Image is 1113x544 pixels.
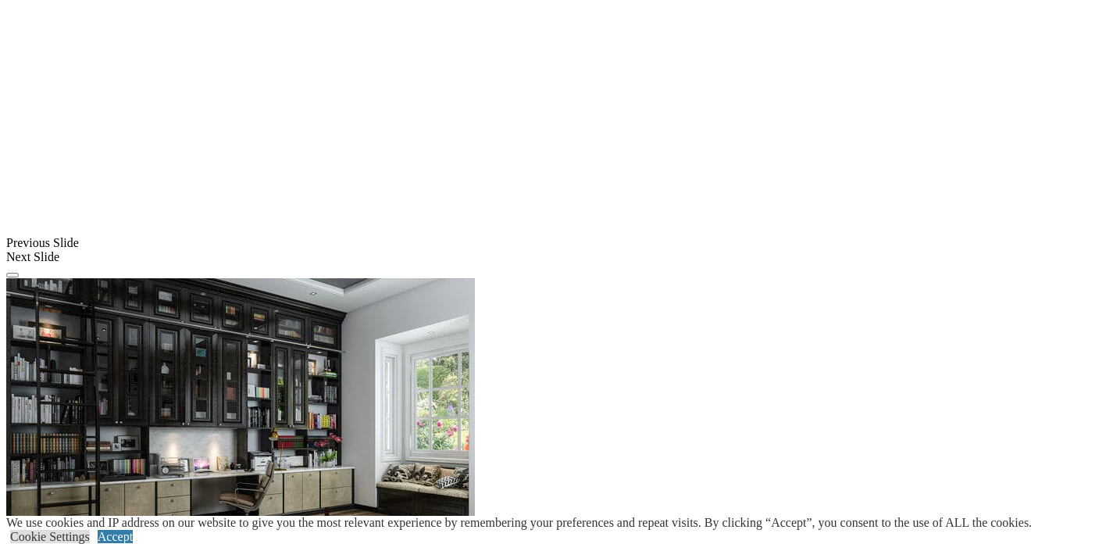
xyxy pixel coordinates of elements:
div: Next Slide [6,250,1107,264]
div: We use cookies and IP address on our website to give you the most relevant experience by remember... [6,516,1032,530]
a: Accept [98,530,133,543]
div: Previous Slide [6,236,1107,250]
a: Cookie Settings [10,530,90,543]
button: Click here to pause slide show [6,273,19,277]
